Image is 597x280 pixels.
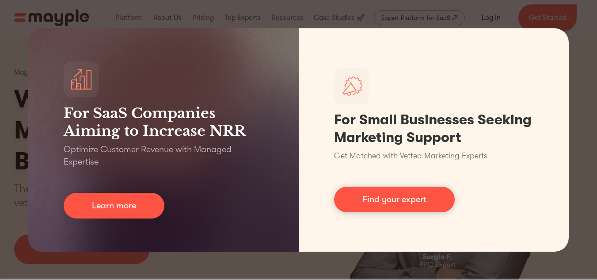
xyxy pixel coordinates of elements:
[334,111,534,146] h1: For Small Businesses Seeking Marketing Support
[334,150,487,162] p: Get Matched with Vetted Marketing Experts
[64,104,263,140] h3: For SaaS Companies Aiming to Increase NRR
[64,143,263,168] p: Optimize Customer Revenue with Managed Expertise
[334,187,455,212] a: Find your expert
[64,193,164,219] a: Learn more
